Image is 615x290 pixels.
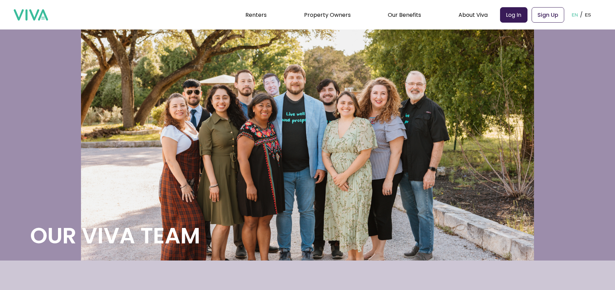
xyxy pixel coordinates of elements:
p: / [580,10,583,20]
a: Property Owners [304,11,351,19]
h1: Our Viva Team [30,201,200,261]
button: EN [570,4,580,25]
button: ES [583,4,593,25]
a: Renters [245,11,267,19]
div: About Viva [459,6,488,23]
img: viva [14,9,48,21]
img: Team Headshot [81,21,534,261]
a: Sign Up [532,7,564,23]
div: Our Benefits [388,6,421,23]
a: Log In [500,7,527,23]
